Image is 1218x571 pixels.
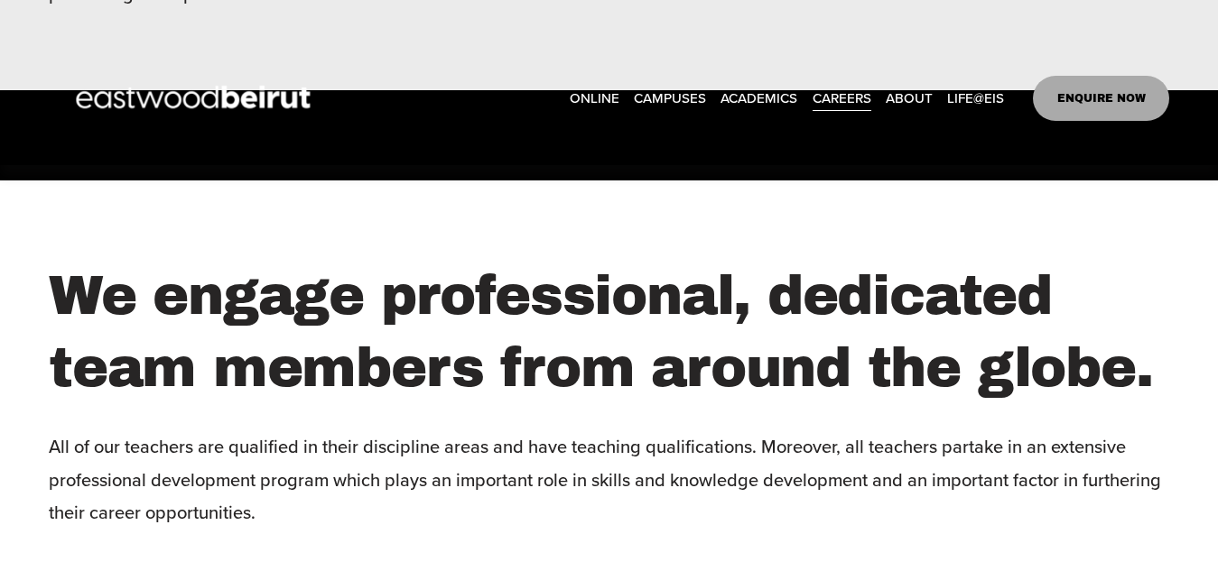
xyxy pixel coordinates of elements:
a: folder dropdown [721,85,797,112]
img: EastwoodIS Global Site [49,52,343,144]
span: ACADEMICS [721,86,797,110]
a: CAREERS [813,85,871,112]
a: ONLINE [570,85,619,112]
a: ENQUIRE NOW [1033,76,1169,121]
span: ABOUT [886,86,933,110]
a: folder dropdown [886,85,933,112]
a: folder dropdown [634,85,706,112]
span: CAMPUSES [634,86,706,110]
a: folder dropdown [947,85,1004,112]
h2: We engage professional, dedicated team members from around the globe. [49,261,1169,405]
span: LIFE@EIS [947,86,1004,110]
